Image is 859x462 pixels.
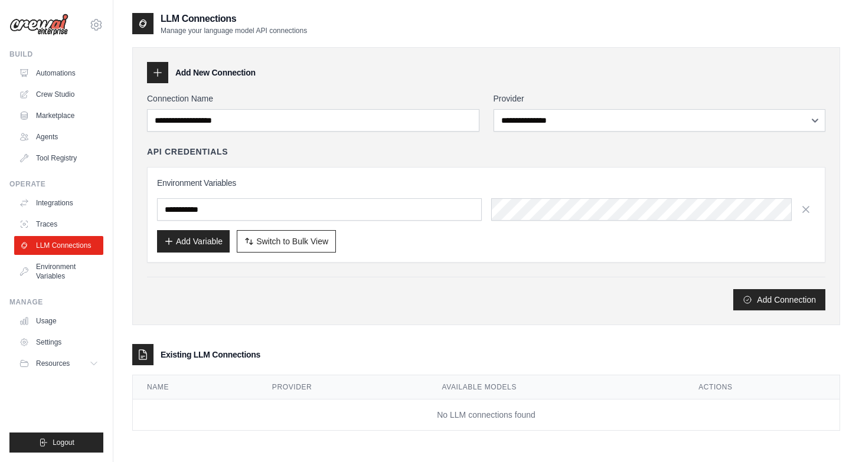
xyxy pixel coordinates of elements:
[147,146,228,158] h4: API Credentials
[147,93,479,104] label: Connection Name
[161,12,307,26] h2: LLM Connections
[9,179,103,189] div: Operate
[14,333,103,352] a: Settings
[733,289,825,310] button: Add Connection
[14,312,103,330] a: Usage
[237,230,336,253] button: Switch to Bulk View
[14,354,103,373] button: Resources
[14,85,103,104] a: Crew Studio
[157,230,230,253] button: Add Variable
[14,149,103,168] a: Tool Registry
[9,432,103,453] button: Logout
[161,349,260,361] h3: Existing LLM Connections
[14,106,103,125] a: Marketplace
[175,67,256,78] h3: Add New Connection
[9,50,103,59] div: Build
[684,375,840,399] th: Actions
[494,93,826,104] label: Provider
[14,257,103,286] a: Environment Variables
[14,215,103,234] a: Traces
[9,297,103,307] div: Manage
[256,235,328,247] span: Switch to Bulk View
[133,375,258,399] th: Name
[258,375,428,399] th: Provider
[14,194,103,212] a: Integrations
[161,26,307,35] p: Manage your language model API connections
[36,359,70,368] span: Resources
[53,438,74,447] span: Logout
[14,64,103,83] a: Automations
[14,236,103,255] a: LLM Connections
[157,177,815,189] h3: Environment Variables
[14,127,103,146] a: Agents
[427,375,684,399] th: Available Models
[9,14,68,36] img: Logo
[133,399,840,431] td: No LLM connections found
